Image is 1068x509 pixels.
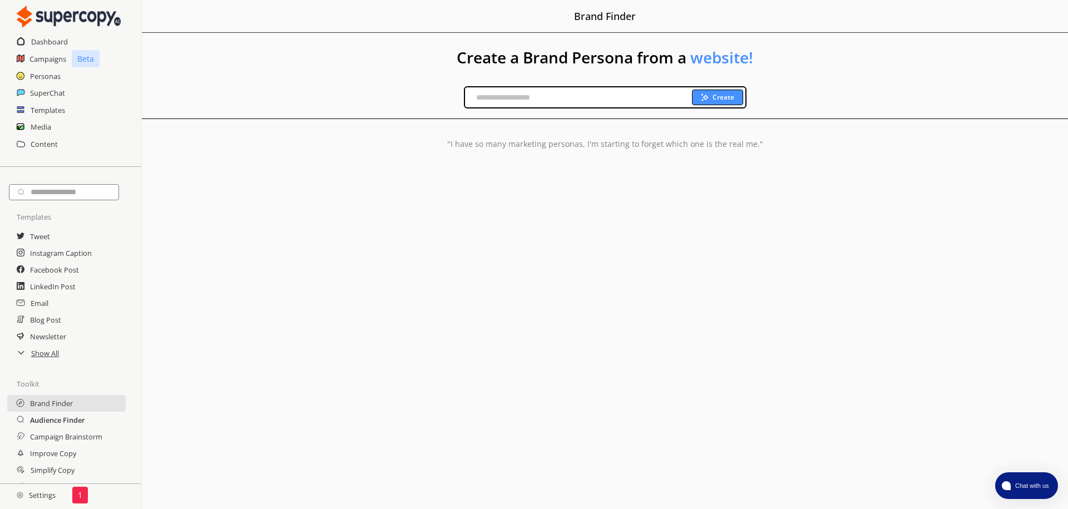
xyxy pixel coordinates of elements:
a: Tweet [30,228,50,245]
a: Brand Finder [30,395,73,412]
p: Beta [72,50,100,67]
a: Newsletter [30,328,66,345]
a: Templates [31,102,65,118]
a: Email [31,295,48,312]
a: Blog Post [30,312,61,328]
a: Instagram Caption [30,245,92,261]
img: Close [17,6,121,28]
p: "I have so many marketing personas, I'm starting to forget which one is the real me." [447,140,763,149]
a: Media [31,118,51,135]
a: Simplify Copy [31,462,75,478]
b: Create [713,93,734,102]
a: LinkedIn Post [30,278,76,295]
a: SuperChat [30,85,65,101]
a: Improve Copy [30,445,76,462]
span: website! [690,47,753,68]
h1: Create a Brand Persona from a [142,33,1068,86]
a: Content [31,136,58,152]
h2: Brand Finder [574,6,636,27]
a: Show All [31,345,59,362]
img: Close [701,93,709,101]
span: Chat with us [1011,481,1051,490]
a: Expand Copy [30,478,73,495]
p: 1 [78,491,82,500]
a: Personas [30,68,61,85]
a: Facebook Post [30,261,79,278]
img: Close [17,492,23,498]
a: Dashboard [31,33,68,50]
a: Audience Finder [30,412,85,428]
a: Campaigns [29,51,66,67]
button: atlas-launcher [995,472,1058,499]
a: Campaign Brainstorm [30,428,102,445]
